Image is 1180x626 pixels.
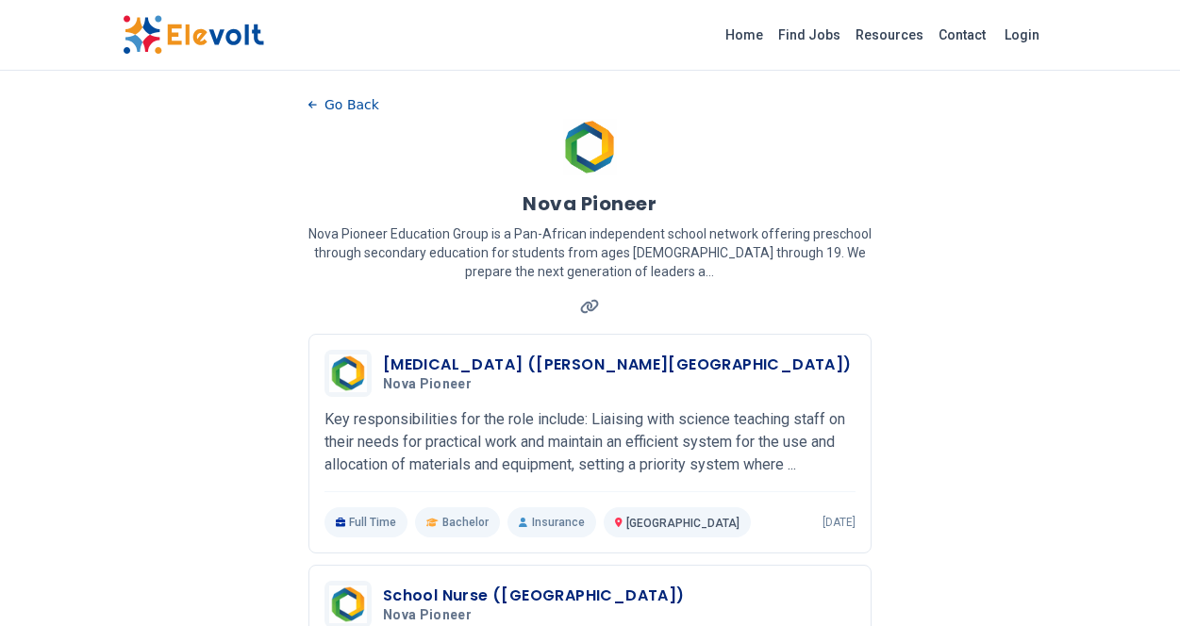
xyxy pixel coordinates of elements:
[993,16,1051,54] a: Login
[383,354,852,376] h3: [MEDICAL_DATA] ([PERSON_NAME][GEOGRAPHIC_DATA])
[308,224,872,281] p: Nova Pioneer Education Group is a Pan-African independent school network offering preschool throu...
[931,20,993,50] a: Contact
[561,119,618,175] img: Nova Pioneer
[329,585,367,623] img: Nova Pioneer
[523,190,656,217] h1: Nova Pioneer
[823,515,856,530] p: [DATE]
[308,91,379,119] button: Go Back
[718,20,771,50] a: Home
[507,507,595,537] p: Insurance
[1086,535,1180,626] iframe: Chat Widget
[329,354,367,392] img: Nova Pioneer
[771,20,848,50] a: Find Jobs
[626,517,740,530] span: [GEOGRAPHIC_DATA]
[324,350,856,537] a: Nova Pioneer[MEDICAL_DATA] ([PERSON_NAME][GEOGRAPHIC_DATA])Nova PioneerKey responsibilities for t...
[383,376,472,393] span: Nova Pioneer
[324,507,408,537] p: Full Time
[442,515,489,530] span: Bachelor
[123,15,264,55] img: Elevolt
[848,20,931,50] a: Resources
[324,408,856,476] p: Key responsibilities for the role include: Liaising with science teaching staff on their needs fo...
[383,585,685,607] h3: School Nurse ([GEOGRAPHIC_DATA])
[383,607,472,624] span: Nova Pioneer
